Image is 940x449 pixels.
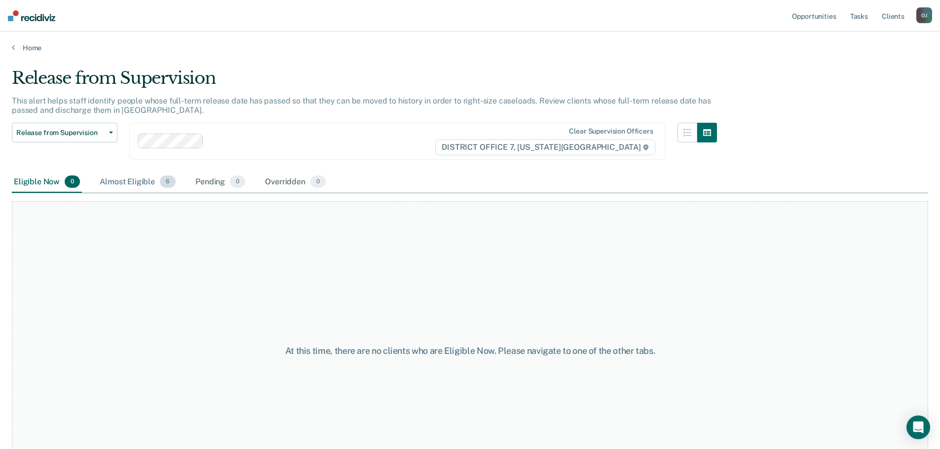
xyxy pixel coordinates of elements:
[916,7,932,23] div: O J
[12,68,717,96] div: Release from Supervision
[160,175,176,188] span: 6
[435,139,655,155] span: DISTRICT OFFICE 7, [US_STATE][GEOGRAPHIC_DATA]
[12,123,117,142] button: Release from Supervision
[263,172,328,193] div: Overridden0
[230,175,245,188] span: 0
[12,172,82,193] div: Eligible Now0
[98,172,178,193] div: Almost Eligible6
[8,10,55,21] img: Recidiviz
[193,172,247,193] div: Pending0
[241,345,699,356] div: At this time, there are no clients who are Eligible Now. Please navigate to one of the other tabs.
[916,7,932,23] button: OJ
[569,127,653,136] div: Clear supervision officers
[906,415,930,439] div: Open Intercom Messenger
[16,129,105,137] span: Release from Supervision
[12,96,711,115] p: This alert helps staff identify people whose full-term release date has passed so that they can b...
[12,43,928,52] a: Home
[65,175,80,188] span: 0
[310,175,326,188] span: 0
